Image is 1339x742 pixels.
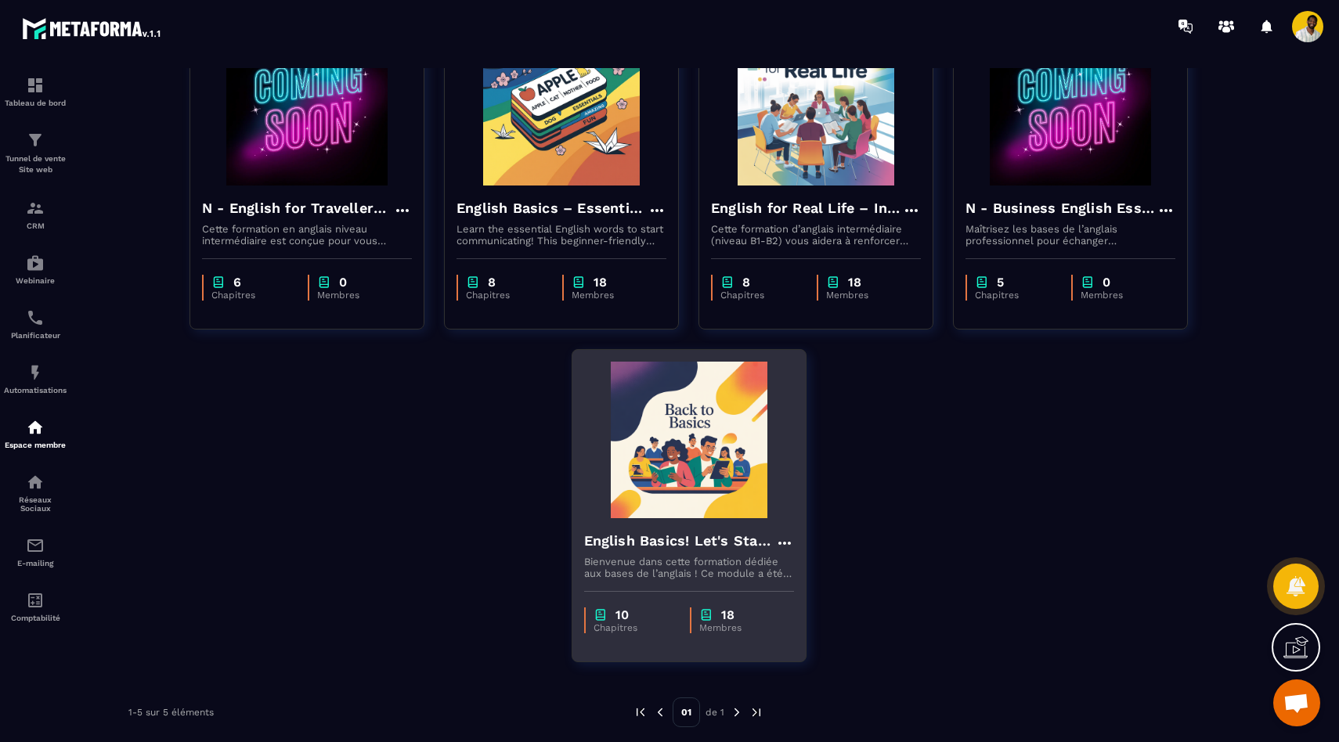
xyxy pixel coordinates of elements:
[26,254,45,272] img: automations
[4,119,67,187] a: formationformationTunnel de vente Site web
[1081,290,1160,301] p: Membres
[4,386,67,394] p: Automatisations
[4,276,67,285] p: Webinaire
[4,524,67,579] a: emailemailE-mailing
[965,29,1175,185] img: formation-background
[826,275,840,290] img: chapter
[997,275,1004,290] p: 5
[189,16,444,349] a: formation-backgroundN - English for Travellers – Intermediate LevelCette formation en anglais niv...
[594,607,608,622] img: chapter
[26,76,45,95] img: formation
[26,308,45,327] img: scheduler
[317,275,331,290] img: chapter
[4,579,67,634] a: accountantaccountantComptabilité
[1081,275,1095,290] img: chapter
[848,275,861,290] p: 18
[1103,275,1110,290] p: 0
[466,290,547,301] p: Chapitres
[202,223,412,247] p: Cette formation en anglais niveau intermédiaire est conçue pour vous rendre à l’aise à l’étranger...
[615,607,629,622] p: 10
[466,275,480,290] img: chapter
[457,197,648,219] h4: English Basics – Essential Vocabulary for Beginners
[673,697,700,727] p: 01
[633,705,648,719] img: prev
[584,530,775,552] h4: English Basics! Let's Start English.
[720,290,801,301] p: Chapitres
[4,222,67,230] p: CRM
[975,290,1056,301] p: Chapitres
[26,131,45,149] img: formation
[826,290,905,301] p: Membres
[706,706,724,719] p: de 1
[4,99,67,107] p: Tableau de bord
[711,197,902,219] h4: English for Real Life – Intermediate Level
[4,441,67,449] p: Espace membre
[457,223,666,247] p: Learn the essential English words to start communicating! This beginner-friendly course will help...
[128,707,214,718] p: 1-5 sur 5 éléments
[721,607,734,622] p: 18
[711,29,921,185] img: formation-background
[975,275,989,290] img: chapter
[572,275,586,290] img: chapter
[965,223,1175,247] p: Maîtrisez les bases de l’anglais professionnel pour échanger efficacement par e-mail, téléphone, ...
[584,556,794,579] p: Bienvenue dans cette formation dédiée aux bases de l’anglais ! Ce module a été conçu pour les déb...
[965,197,1157,219] h4: N - Business English Essentials – Communicate with Confidence
[4,614,67,622] p: Comptabilité
[4,331,67,340] p: Planificateur
[202,29,412,185] img: formation-background
[4,495,67,513] p: Réseaux Sociaux
[4,351,67,406] a: automationsautomationsAutomatisations
[4,297,67,351] a: schedulerschedulerPlanificateur
[339,275,347,290] p: 0
[26,199,45,218] img: formation
[317,290,396,301] p: Membres
[953,16,1207,349] a: formation-backgroundN - Business English Essentials – Communicate with ConfidenceMaîtrisez les ba...
[457,29,666,185] img: formation-background
[594,275,607,290] p: 18
[22,14,163,42] img: logo
[653,705,667,719] img: prev
[742,275,750,290] p: 8
[4,559,67,567] p: E-mailing
[444,16,698,349] a: formation-backgroundEnglish Basics – Essential Vocabulary for BeginnersLearn the essential Englis...
[4,242,67,297] a: automationsautomationsWebinaire
[711,223,921,247] p: Cette formation d’anglais intermédiaire (niveau B1-B2) vous aidera à renforcer votre grammaire, e...
[572,349,826,682] a: formation-backgroundEnglish Basics! Let's Start English.Bienvenue dans cette formation dédiée aux...
[4,153,67,175] p: Tunnel de vente Site web
[720,275,734,290] img: chapter
[488,275,496,290] p: 8
[699,622,778,633] p: Membres
[4,406,67,461] a: automationsautomationsEspace membre
[4,461,67,524] a: social-networksocial-networkRéseaux Sociaux
[202,197,393,219] h4: N - English for Travellers – Intermediate Level
[572,290,651,301] p: Membres
[26,473,45,492] img: social-network
[4,187,67,242] a: formationformationCRM
[26,363,45,382] img: automations
[211,275,226,290] img: chapter
[698,16,953,349] a: formation-backgroundEnglish for Real Life – Intermediate LevelCette formation d’anglais intermédi...
[584,362,794,518] img: formation-background
[749,705,763,719] img: next
[594,622,674,633] p: Chapitres
[730,705,744,719] img: next
[1273,679,1320,726] div: Ouvrir le chat
[26,591,45,610] img: accountant
[26,536,45,555] img: email
[4,64,67,119] a: formationformationTableau de bord
[233,275,241,290] p: 6
[26,418,45,437] img: automations
[699,607,713,622] img: chapter
[211,290,292,301] p: Chapitres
